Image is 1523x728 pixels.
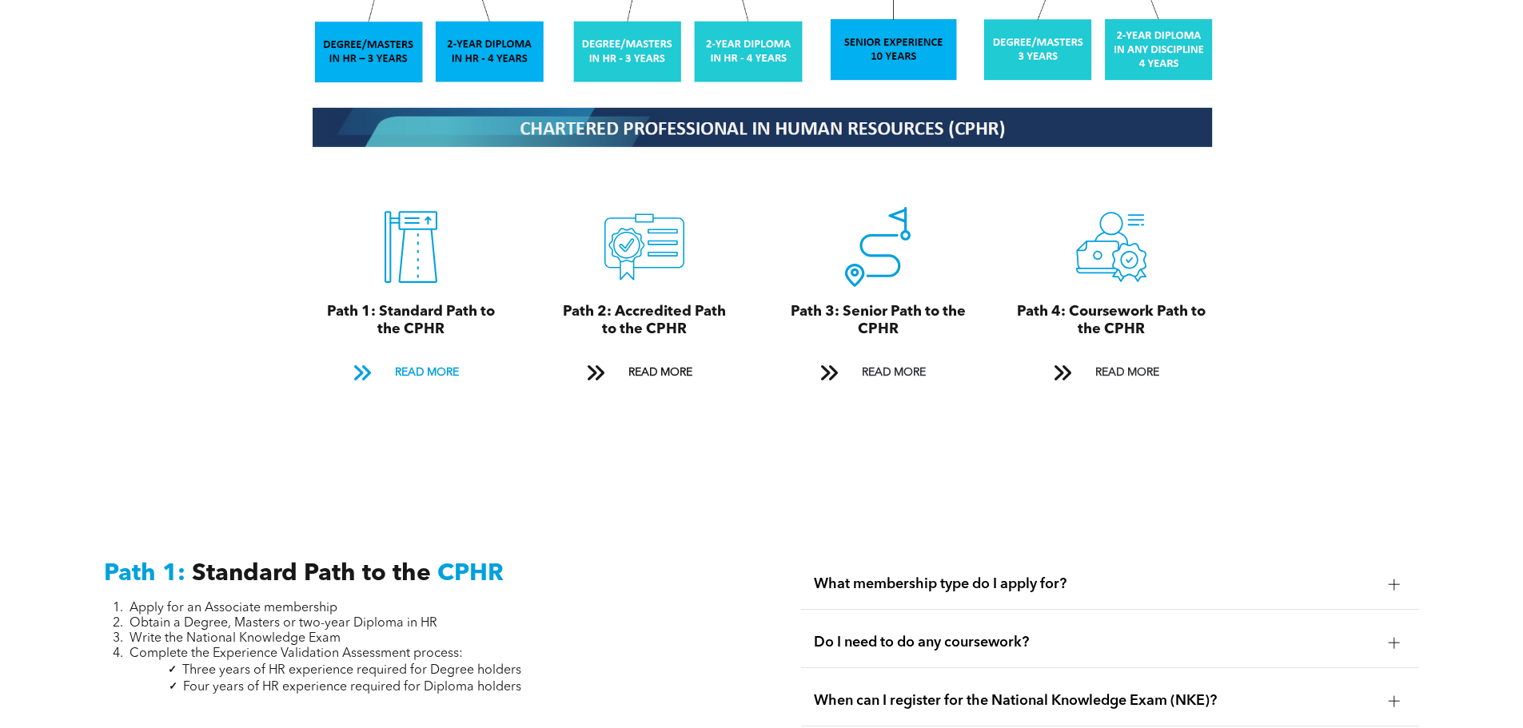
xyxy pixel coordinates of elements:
span: READ MORE [1090,358,1165,388]
span: READ MORE [856,358,931,388]
a: READ MORE [342,358,480,388]
span: Path 1: [104,562,185,586]
a: READ MORE [809,358,947,388]
span: Standard Path to the [192,562,431,586]
span: What membership type do I apply for? [814,575,1376,593]
span: READ MORE [623,358,698,388]
span: Complete the Experience Validation Assessment process: [130,647,463,660]
span: Path 4: Coursework Path to the CPHR [1017,304,1206,336]
span: Path 1: Standard Path to the CPHR [327,304,495,336]
span: Three years of HR experience required for Degree holders [182,664,521,677]
span: Obtain a Degree, Masters or two-year Diploma in HR [130,617,437,630]
span: CPHR [437,562,504,586]
span: Apply for an Associate membership [130,602,337,615]
span: READ MORE [389,358,464,388]
span: Path 3: Senior Path to the CPHR [791,304,966,336]
a: READ MORE [1043,358,1180,388]
span: Write the National Knowledge Exam [130,632,341,645]
a: READ MORE [576,358,713,388]
span: Path 2: Accredited Path to the CPHR [563,304,726,336]
span: When can I register for the National Knowledge Exam (NKE)? [814,692,1376,710]
span: Four years of HR experience required for Diploma holders [183,681,521,694]
span: Do I need to do any coursework? [814,634,1376,651]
